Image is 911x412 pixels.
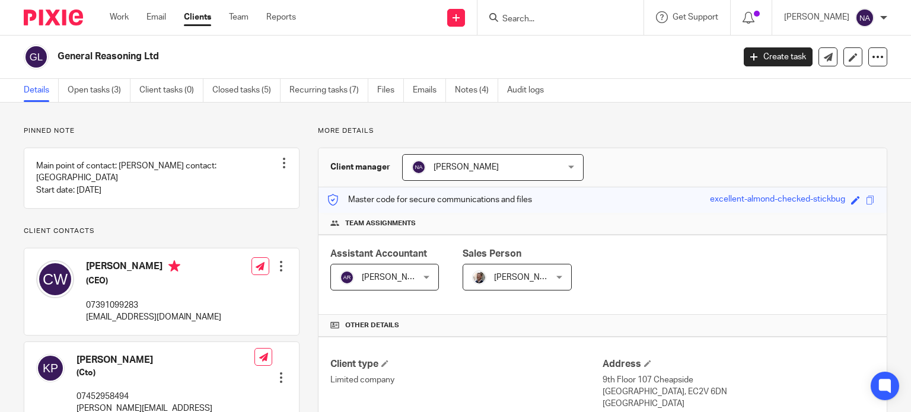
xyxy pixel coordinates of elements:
p: [EMAIL_ADDRESS][DOMAIN_NAME] [86,311,221,323]
a: Audit logs [507,79,553,102]
img: svg%3E [36,354,65,382]
p: [PERSON_NAME] [784,11,849,23]
p: 9th Floor 107 Cheapside [603,374,875,386]
h4: Client type [330,358,603,371]
a: Notes (4) [455,79,498,102]
p: More details [318,126,887,136]
a: Client tasks (0) [139,79,203,102]
p: Master code for secure communications and files [327,194,532,206]
h5: (CEO) [86,275,221,287]
p: Limited company [330,374,603,386]
span: [PERSON_NAME] [494,273,559,282]
p: 07452958494 [77,391,254,403]
img: svg%3E [412,160,426,174]
a: Emails [413,79,446,102]
img: Matt%20Circle.png [472,270,486,285]
input: Search [501,14,608,25]
p: 07391099283 [86,299,221,311]
div: excellent-almond-checked-stickbug [710,193,845,207]
h4: [PERSON_NAME] [77,354,254,366]
span: Assistant Accountant [330,249,427,258]
p: Pinned note [24,126,300,136]
span: [PERSON_NAME] [434,163,499,171]
img: svg%3E [855,8,874,27]
h5: (Cto) [77,367,254,379]
h3: Client manager [330,161,390,173]
a: Closed tasks (5) [212,79,281,102]
a: Files [377,79,404,102]
span: Sales Person [463,249,521,258]
span: [PERSON_NAME] [362,273,427,282]
img: svg%3E [36,260,74,298]
a: Email [146,11,166,23]
span: Get Support [673,13,718,21]
h4: [PERSON_NAME] [86,260,221,275]
h4: Address [603,358,875,371]
a: Clients [184,11,211,23]
a: Details [24,79,59,102]
a: Create task [744,47,813,66]
a: Reports [266,11,296,23]
p: Client contacts [24,226,300,236]
a: Open tasks (3) [68,79,130,102]
img: svg%3E [340,270,354,285]
span: Team assignments [345,219,416,228]
img: Pixie [24,9,83,25]
a: Team [229,11,249,23]
a: Recurring tasks (7) [289,79,368,102]
img: svg%3E [24,44,49,69]
a: Work [110,11,129,23]
p: [GEOGRAPHIC_DATA] [603,398,875,410]
i: Primary [168,260,180,272]
p: [GEOGRAPHIC_DATA], EC2V 6DN [603,386,875,398]
h2: General Reasoning Ltd [58,50,593,63]
span: Other details [345,321,399,330]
